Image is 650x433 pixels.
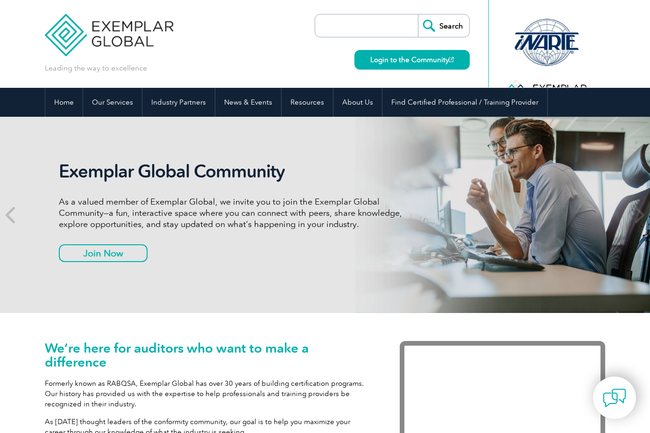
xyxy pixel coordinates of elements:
a: Login to the Community [354,50,470,70]
a: Find Certified Professional / Training Provider [382,88,547,117]
h1: We’re here for auditors who want to make a difference [45,341,372,369]
a: Home [45,88,83,117]
p: Leading the way to excellence [45,63,147,73]
a: About Us [333,88,382,117]
a: Industry Partners [142,88,215,117]
img: contact-chat.png [603,386,626,410]
p: Formerly known as RABQSA, Exemplar Global has over 30 years of building certification programs. O... [45,378,372,409]
a: News & Events [215,88,281,117]
img: open_square.png [449,57,454,62]
h2: Exemplar Global Community [59,161,409,182]
a: Resources [282,88,333,117]
a: Our Services [83,88,142,117]
input: Search [418,14,469,37]
p: As a valued member of Exemplar Global, we invite you to join the Exemplar Global Community—a fun,... [59,196,409,230]
a: Join Now [59,244,148,262]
